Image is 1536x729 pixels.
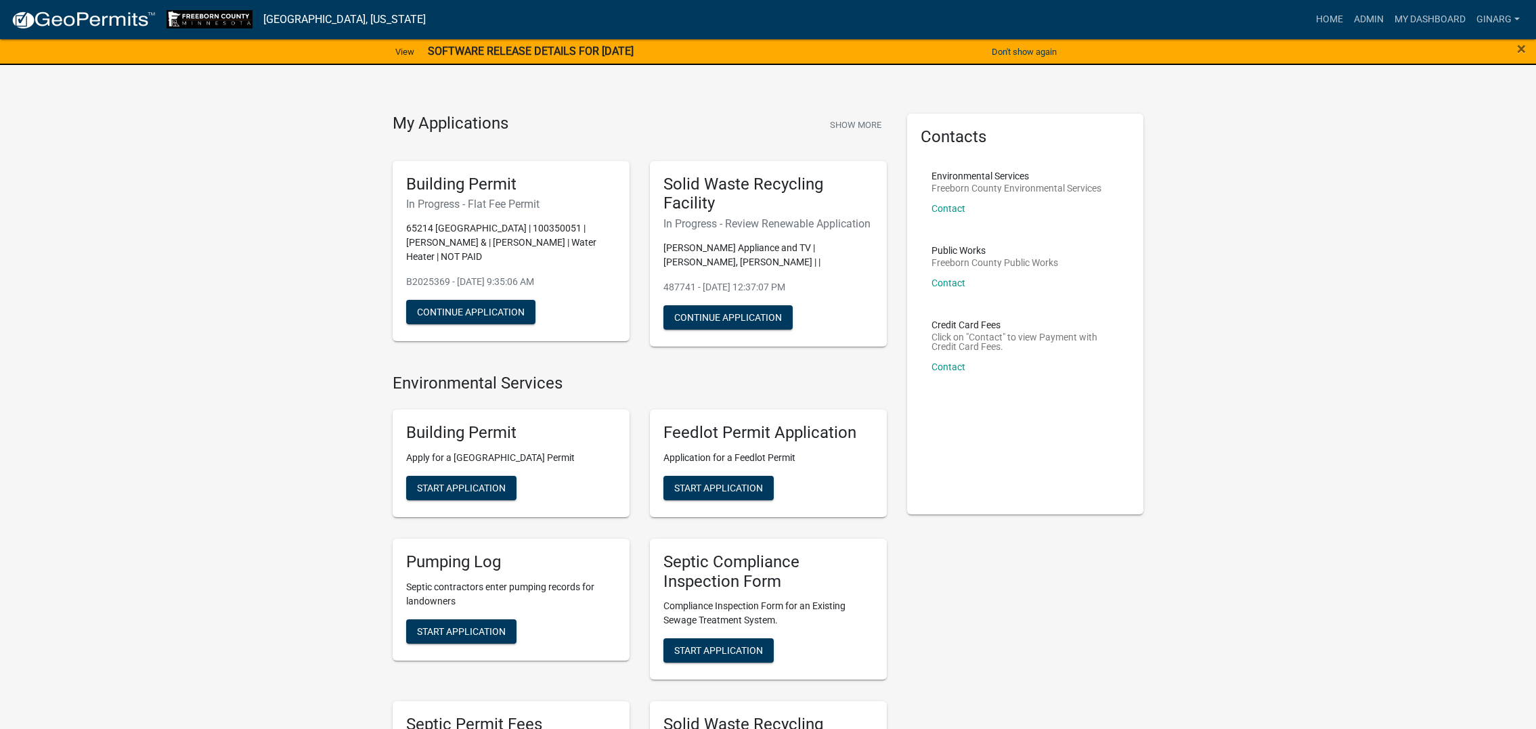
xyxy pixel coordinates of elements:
p: Environmental Services [931,171,1101,181]
h5: Solid Waste Recycling Facility [663,175,873,214]
button: Don't show again [986,41,1062,63]
h5: Contacts [921,127,1131,147]
p: Freeborn County Environmental Services [931,183,1101,193]
a: Contact [931,361,965,372]
h5: Building Permit [406,175,616,194]
p: 487741 - [DATE] 12:37:07 PM [663,280,873,294]
p: Compliance Inspection Form for an Existing Sewage Treatment System. [663,599,873,627]
a: Contact [931,278,965,288]
p: Credit Card Fees [931,320,1120,330]
a: ginarg [1471,7,1525,32]
p: Apply for a [GEOGRAPHIC_DATA] Permit [406,451,616,465]
span: Start Application [417,625,506,636]
h4: My Applications [393,114,508,134]
p: Application for a Feedlot Permit [663,451,873,465]
h5: Septic Compliance Inspection Form [663,552,873,592]
h5: Feedlot Permit Application [663,423,873,443]
img: Freeborn County, Minnesota [167,10,253,28]
strong: SOFTWARE RELEASE DETAILS FOR [DATE] [428,45,634,58]
button: Start Application [406,476,517,500]
a: Admin [1348,7,1389,32]
h4: Environmental Services [393,374,887,393]
p: Public Works [931,246,1058,255]
h5: Pumping Log [406,552,616,572]
span: Start Application [674,482,763,493]
h5: Building Permit [406,423,616,443]
button: Close [1517,41,1526,57]
p: 65214 [GEOGRAPHIC_DATA] | 100350051 | [PERSON_NAME] & | [PERSON_NAME] | Water Heater | NOT PAID [406,221,616,264]
button: Start Application [406,619,517,644]
a: Home [1311,7,1348,32]
button: Continue Application [663,305,793,330]
a: My Dashboard [1389,7,1471,32]
button: Show More [825,114,887,136]
a: View [390,41,420,63]
h6: In Progress - Review Renewable Application [663,217,873,230]
h6: In Progress - Flat Fee Permit [406,198,616,211]
p: Click on "Contact" to view Payment with Credit Card Fees. [931,332,1120,351]
span: Start Application [674,645,763,656]
p: B2025369 - [DATE] 9:35:06 AM [406,275,616,289]
span: × [1517,39,1526,58]
button: Start Application [663,638,774,663]
button: Continue Application [406,300,535,324]
p: Freeborn County Public Works [931,258,1058,267]
span: Start Application [417,482,506,493]
a: [GEOGRAPHIC_DATA], [US_STATE] [263,8,426,31]
p: [PERSON_NAME] Appliance and TV | [PERSON_NAME], [PERSON_NAME] | | [663,241,873,269]
button: Start Application [663,476,774,500]
p: Septic contractors enter pumping records for landowners [406,580,616,609]
a: Contact [931,203,965,214]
